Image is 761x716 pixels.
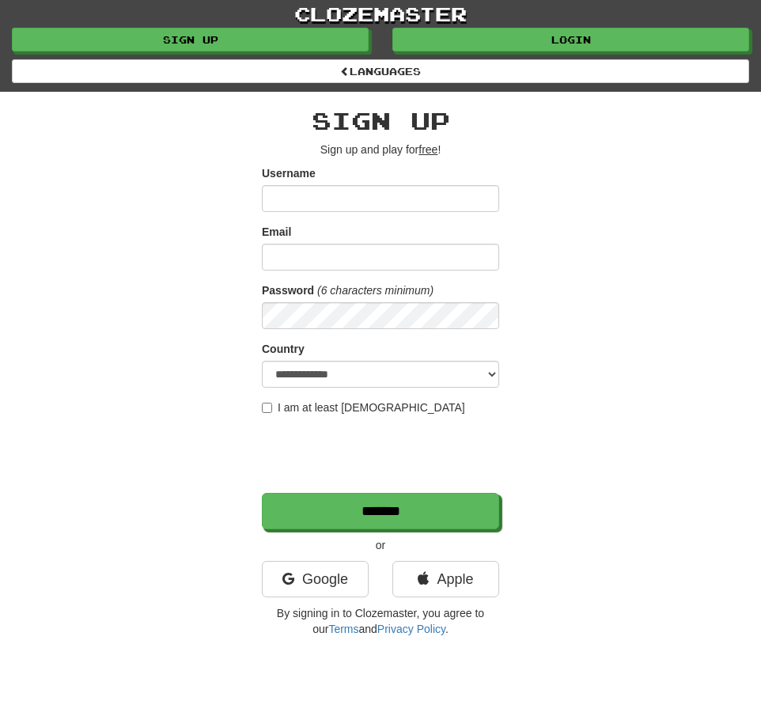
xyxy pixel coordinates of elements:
p: By signing in to Clozemaster, you agree to our and . [262,605,499,637]
u: free [418,143,437,156]
p: Sign up and play for ! [262,142,499,157]
h2: Sign up [262,108,499,134]
a: Apple [392,561,499,597]
p: or [262,537,499,553]
label: I am at least [DEMOGRAPHIC_DATA] [262,400,465,415]
a: Sign up [12,28,369,51]
label: Username [262,165,316,181]
a: Languages [12,59,749,83]
label: Email [262,224,291,240]
a: Google [262,561,369,597]
iframe: reCAPTCHA [262,423,502,485]
label: Country [262,341,305,357]
a: Privacy Policy [377,623,445,635]
a: Login [392,28,749,51]
em: (6 characters minimum) [317,284,434,297]
label: Password [262,282,314,298]
a: Terms [328,623,358,635]
input: I am at least [DEMOGRAPHIC_DATA] [262,403,272,413]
